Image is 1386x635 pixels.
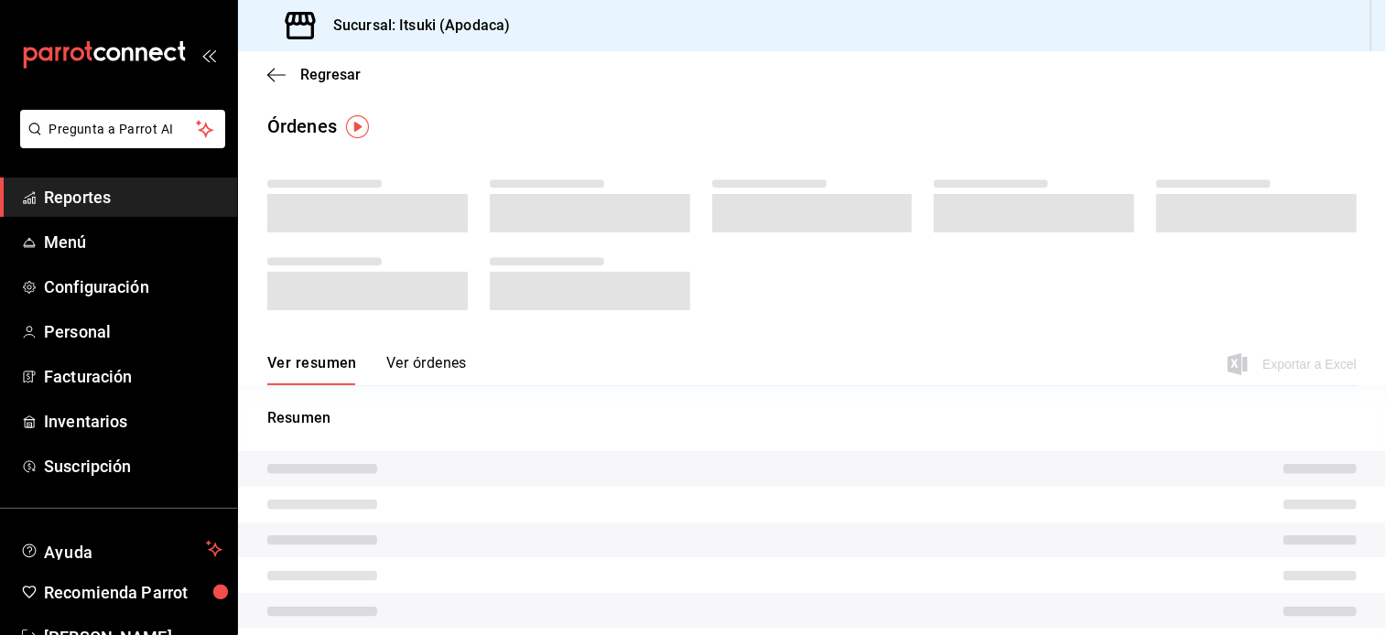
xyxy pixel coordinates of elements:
[267,407,1357,429] p: Resumen
[13,133,225,152] a: Pregunta a Parrot AI
[44,367,132,386] font: Facturación
[49,120,197,139] span: Pregunta a Parrot AI
[267,66,361,83] button: Regresar
[20,110,225,148] button: Pregunta a Parrot AI
[319,15,510,37] h3: Sucursal: Itsuki (Apodaca)
[201,48,216,62] button: open_drawer_menu
[44,188,111,207] font: Reportes
[44,232,87,252] font: Menú
[44,412,127,431] font: Inventarios
[267,354,467,385] div: Pestañas de navegación
[44,322,111,341] font: Personal
[267,354,357,372] font: Ver resumen
[44,583,188,602] font: Recomienda Parrot
[346,115,369,138] img: Marcador de información sobre herramientas
[44,538,199,560] span: Ayuda
[300,66,361,83] span: Regresar
[44,457,131,476] font: Suscripción
[44,277,149,296] font: Configuración
[386,354,467,385] button: Ver órdenes
[267,113,337,140] div: Órdenes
